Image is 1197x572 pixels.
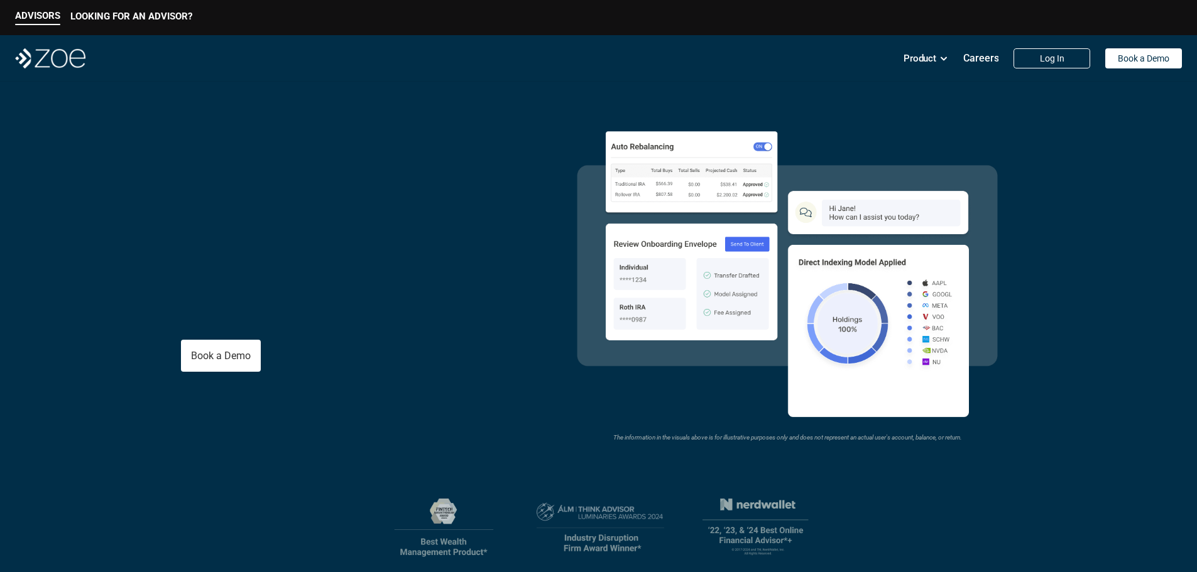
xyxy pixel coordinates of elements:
[1040,53,1064,64] p: Log In
[297,212,384,266] span: More
[15,10,60,21] p: ADVISORS
[181,284,558,320] p: The all-in-one wealth platform empowering RIAs to deliver .
[613,434,961,441] em: The information in the visuals above is for illustrative purposes only and does not represent an ...
[181,173,471,215] p: Give Your
[226,301,533,319] strong: personalized investment management at scale
[1105,48,1182,68] a: Book a Demo
[191,350,251,362] p: Book a Demo
[1118,53,1169,64] p: Book a Demo
[181,215,471,264] p: Clients
[904,49,936,68] p: Product
[384,212,396,266] span: .
[1014,48,1090,68] a: Log In
[70,11,192,22] p: LOOKING FOR AN ADVISOR?
[963,52,999,64] p: Careers
[181,340,261,372] a: Book a Demo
